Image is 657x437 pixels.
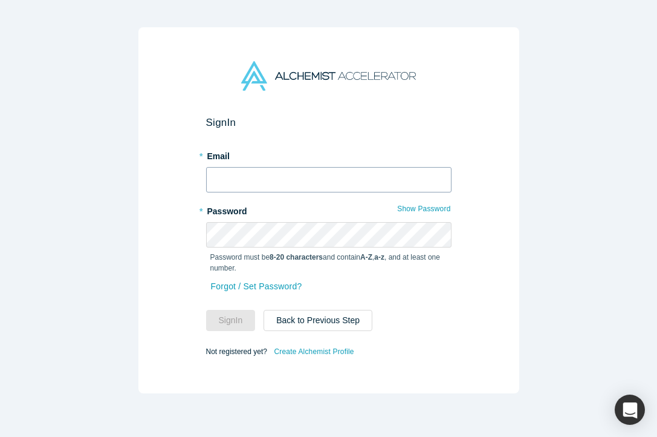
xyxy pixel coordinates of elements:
[264,310,372,331] button: Back to Previous Step
[396,201,451,217] button: Show Password
[360,253,372,261] strong: A-Z
[206,201,451,218] label: Password
[210,252,447,274] p: Password must be and contain , , and at least one number.
[206,347,267,355] span: Not registered yet?
[206,310,256,331] button: SignIn
[270,253,323,261] strong: 8-20 characters
[273,344,354,360] a: Create Alchemist Profile
[206,116,451,129] h2: Sign In
[241,61,415,91] img: Alchemist Accelerator Logo
[206,146,451,163] label: Email
[374,253,384,261] strong: a-z
[210,276,303,297] a: Forgot / Set Password?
